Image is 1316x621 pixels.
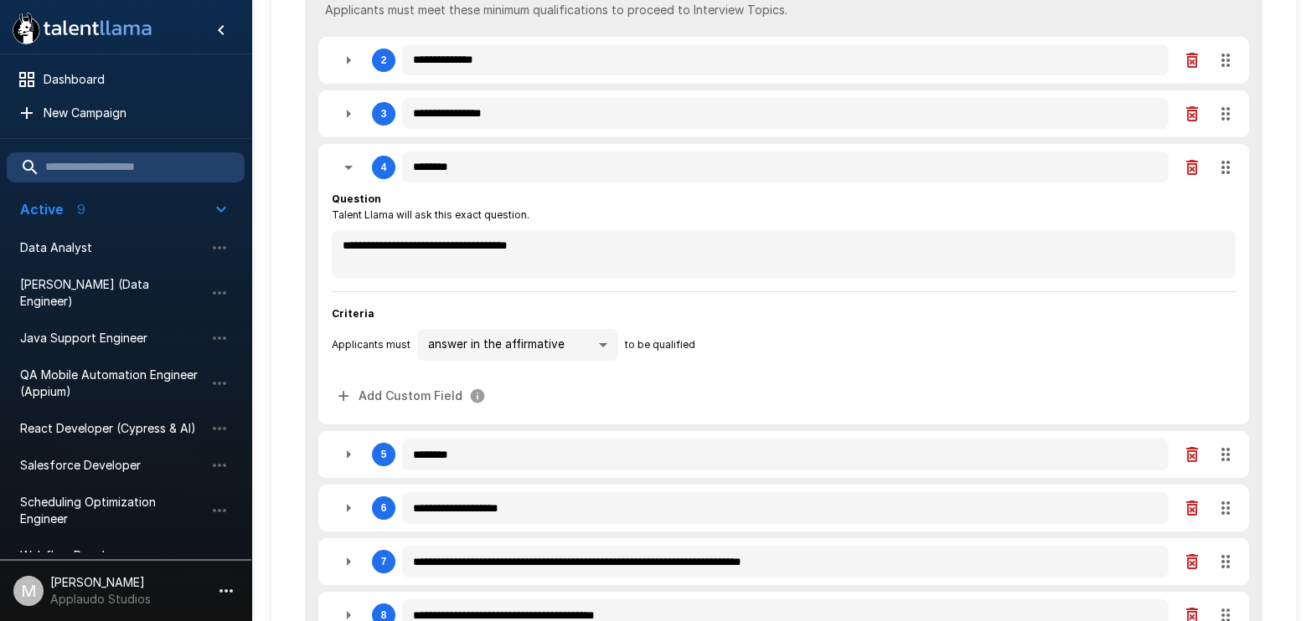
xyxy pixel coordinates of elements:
span: Talent Llama will ask this exact question. [332,207,529,223]
button: Add Custom Field [332,381,493,412]
div: 6 [318,485,1249,531]
div: 7 [318,538,1249,585]
div: answer in the affirmative [417,329,618,361]
div: 7 [381,556,387,567]
b: Question [332,192,381,205]
span: to be qualified [625,336,695,353]
div: 2 [318,37,1249,84]
span: Applicants must [332,336,410,353]
span: Custom fields allow you to automatically extract specific data from candidate responses. [332,381,493,412]
div: 5 [381,449,387,460]
div: 6 [381,502,387,514]
b: Criteria [332,307,374,320]
div: 4 [381,162,387,173]
div: 3 [318,90,1249,137]
div: 8 [381,609,387,621]
div: 5 [318,431,1249,478]
p: Applicants must meet these minimum qualifications to proceed to Interview Topics. [325,2,1242,18]
div: 3 [381,108,387,120]
div: 2 [381,54,387,66]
